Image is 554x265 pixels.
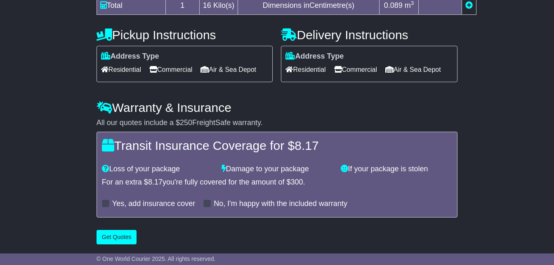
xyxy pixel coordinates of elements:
label: Address Type [101,52,159,61]
span: Residential [285,63,325,76]
div: For an extra $ you're fully covered for the amount of $ . [102,178,452,187]
span: Air & Sea Depot [385,63,441,76]
span: 300 [291,178,303,186]
label: No, I'm happy with the included warranty [214,199,347,208]
span: 0.089 [384,1,403,9]
h4: Transit Insurance Coverage for $ [102,139,452,152]
span: 8.17 [295,139,318,152]
span: 250 [180,118,192,127]
span: 8.17 [148,178,163,186]
div: If your package is stolen [337,165,456,174]
span: m [405,1,414,9]
h4: Delivery Instructions [281,28,457,42]
button: Get Quotes [97,230,137,244]
div: All our quotes include a $ FreightSafe warranty. [97,118,457,128]
div: Loss of your package [98,165,217,174]
label: Yes, add insurance cover [112,199,195,208]
span: Air & Sea Depot [200,63,256,76]
a: Add new item [465,1,473,9]
label: Address Type [285,52,344,61]
h4: Warranty & Insurance [97,101,457,114]
span: 16 [203,1,211,9]
h4: Pickup Instructions [97,28,273,42]
span: Commercial [149,63,192,76]
span: © One World Courier 2025. All rights reserved. [97,256,216,262]
div: Damage to your package [217,165,337,174]
span: Residential [101,63,141,76]
span: Commercial [334,63,377,76]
